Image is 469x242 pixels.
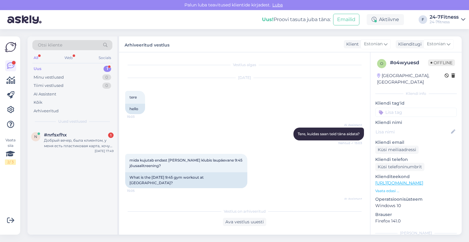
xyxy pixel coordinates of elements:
[38,42,62,48] span: Otsi kliente
[58,119,87,124] span: Uued vestlused
[125,172,247,188] div: What is the [DATE] 9:45 gym workout at [GEOGRAPHIC_DATA]?
[102,83,111,89] div: 0
[396,41,422,47] div: Klienditugi
[95,149,114,153] div: [DATE] 17:49
[125,104,145,114] div: hello
[262,16,331,23] div: Proovi tasuta juba täna:
[375,218,457,224] p: Firefox 141.0
[380,61,383,66] span: o
[224,209,266,214] span: Vestlus on arhiveeritud
[419,15,427,24] div: F
[129,158,243,168] span: mida kujutab endast [PERSON_NAME] klubis laupäevane 9:45 jõusaalitreening?
[271,2,285,8] span: Luba
[375,173,457,180] p: Klienditeekond
[127,114,150,119] span: 15:03
[108,132,114,138] div: 1
[375,163,424,171] div: Küsi telefoninumbrit
[344,41,359,47] div: Klient
[375,188,457,194] p: Vaata edasi ...
[375,119,457,126] p: Kliendi nimi
[427,41,445,47] span: Estonian
[375,203,457,209] p: Windows 10
[430,15,459,20] div: 24-7Fitness
[127,188,150,193] span: 15:05
[339,123,362,127] span: AI Assistent
[375,100,457,106] p: Kliendi tag'id
[125,40,169,48] label: Arhiveeritud vestlus
[367,14,404,25] div: Aktiivne
[430,15,465,24] a: 24-7Fitness24-7fitness
[298,132,360,136] span: Tere, kuidas saan teid täna aidata?
[364,41,383,47] span: Estonian
[375,211,457,218] p: Brauser
[34,99,42,106] div: Kõik
[102,74,111,80] div: 0
[34,108,59,114] div: Arhiveeritud
[375,139,457,146] p: Kliendi email
[375,146,419,154] div: Küsi meiliaadressi
[223,218,266,226] div: Ava vestlus uuesti
[5,41,16,53] img: Askly Logo
[34,66,42,72] div: Uus
[34,83,64,89] div: Tiimi vestlused
[339,197,362,201] span: AI Assistent
[125,62,364,68] div: Vestlus algas
[125,75,364,80] div: [DATE]
[428,59,455,66] span: Offline
[375,180,423,186] a: [URL][DOMAIN_NAME]
[375,156,457,163] p: Kliendi telefon
[375,91,457,96] div: Kliendi info
[44,132,67,138] span: #nrfsxfhx
[390,59,428,66] div: # o4wyuesd
[5,137,16,165] div: Vaata siia
[97,54,112,62] div: Socials
[129,95,137,99] span: tere
[375,196,457,203] p: Operatsioonisüsteem
[262,17,274,22] b: Uus!
[5,159,16,165] div: 2 / 3
[333,14,359,25] button: Emailid
[34,74,64,80] div: Minu vestlused
[63,54,74,62] div: Web
[32,54,39,62] div: All
[34,134,37,139] span: n
[104,66,111,72] div: 1
[377,73,445,85] div: [GEOGRAPHIC_DATA], [GEOGRAPHIC_DATA]
[44,138,114,149] div: Добрый вечер, была клиентом, у меня есть пластиковая карта, хочу купить пакет, но не могу пройти ...
[375,108,457,117] input: Lisa tag
[338,141,362,145] span: Nähtud ✓ 15:03
[376,128,450,135] input: Lisa nimi
[375,230,457,236] div: [PERSON_NAME]
[34,91,56,97] div: AI Assistent
[430,20,459,24] div: 24-7fitness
